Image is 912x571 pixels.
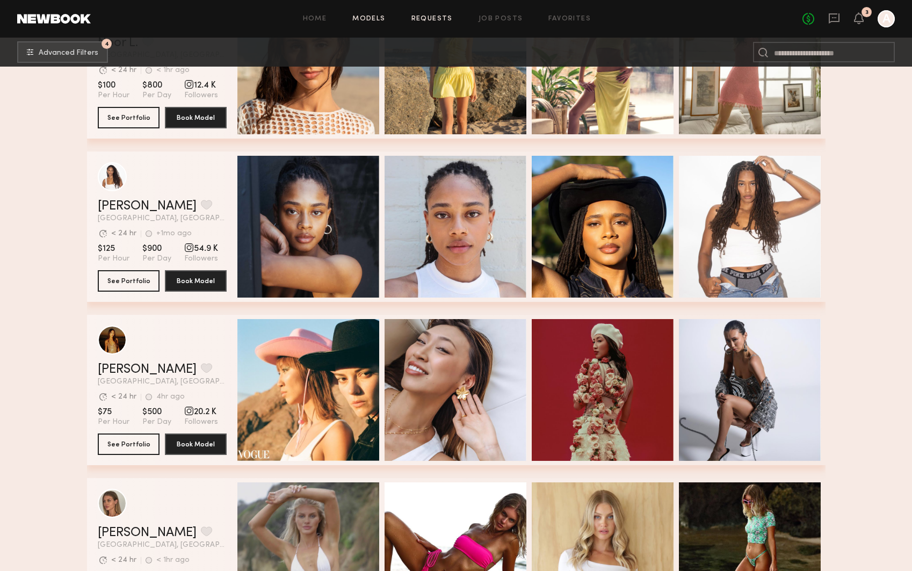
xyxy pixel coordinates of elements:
a: Job Posts [479,16,523,23]
a: [PERSON_NAME] [98,200,197,213]
span: Per Hour [98,91,129,100]
a: Requests [411,16,453,23]
div: < 24 hr [111,67,136,74]
div: < 1hr ago [156,556,190,564]
span: [GEOGRAPHIC_DATA], [GEOGRAPHIC_DATA] [98,215,227,222]
div: < 24 hr [111,230,136,237]
button: See Portfolio [98,270,160,292]
a: A [878,10,895,27]
button: Book Model [165,433,227,455]
span: Followers [184,91,218,100]
a: Models [352,16,385,23]
button: Book Model [165,107,227,128]
span: Per Hour [98,254,129,264]
span: $100 [98,80,129,91]
div: 4hr ago [156,393,185,401]
span: Per Day [142,254,171,264]
button: 4Advanced Filters [17,41,108,63]
span: $800 [142,80,171,91]
div: < 24 hr [111,393,136,401]
span: Advanced Filters [39,49,98,57]
a: Home [303,16,327,23]
span: $75 [98,407,129,417]
button: See Portfolio [98,433,160,455]
a: [PERSON_NAME] [98,526,197,539]
span: 20.2 K [184,407,218,417]
div: < 24 hr [111,556,136,564]
span: Followers [184,417,218,427]
button: See Portfolio [98,107,160,128]
span: $125 [98,243,129,254]
span: 12.4 K [184,80,218,91]
a: [PERSON_NAME] [98,363,197,376]
span: Followers [184,254,218,264]
span: Per Hour [98,417,129,427]
span: $900 [142,243,171,254]
span: Per Day [142,417,171,427]
a: Favorites [548,16,591,23]
div: 3 [865,10,868,16]
span: $500 [142,407,171,417]
div: +1mo ago [156,230,192,237]
span: 54.9 K [184,243,218,254]
span: [GEOGRAPHIC_DATA], [GEOGRAPHIC_DATA] [98,541,227,549]
button: Book Model [165,270,227,292]
span: 4 [105,41,109,46]
div: < 1hr ago [156,67,190,74]
span: [GEOGRAPHIC_DATA], [GEOGRAPHIC_DATA] [98,378,227,386]
span: Per Day [142,91,171,100]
